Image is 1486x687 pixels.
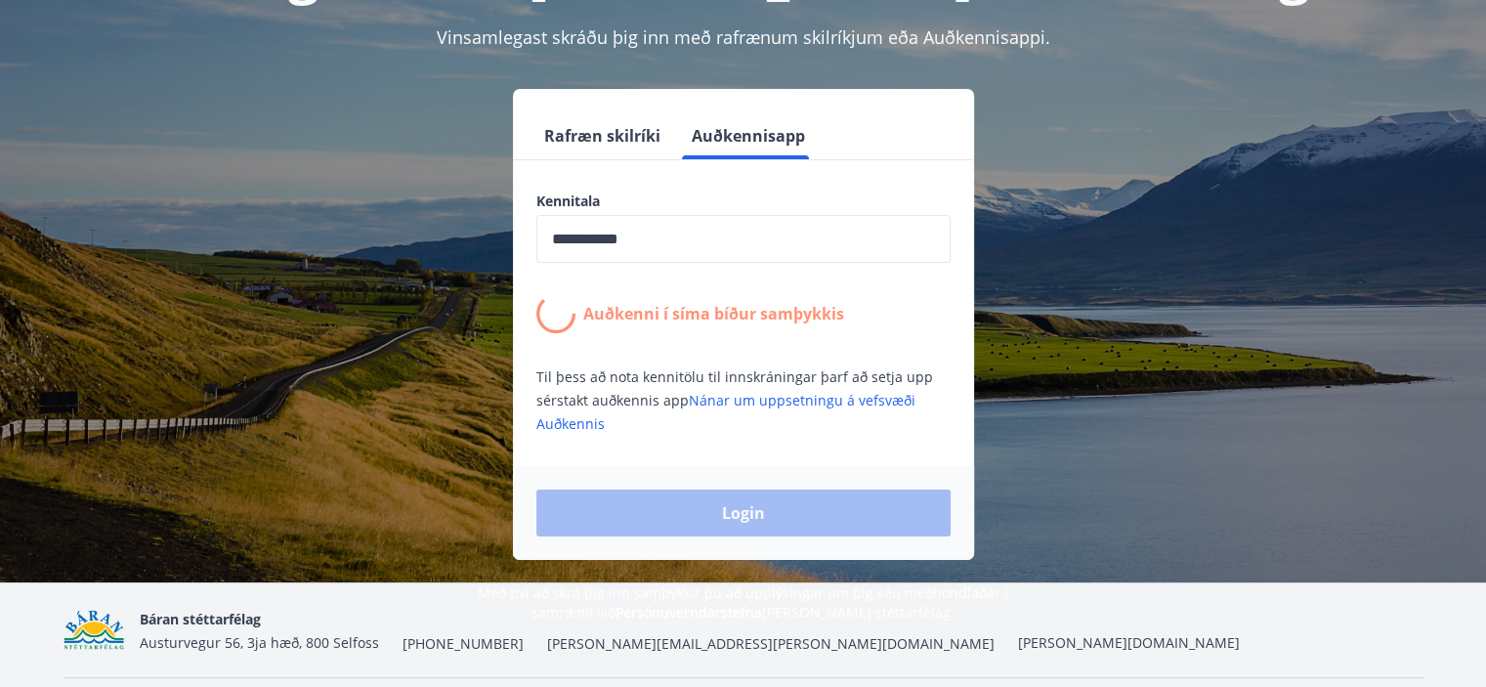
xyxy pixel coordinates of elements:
[140,633,379,652] span: Austurvegur 56, 3ja hæð, 800 Selfoss
[547,634,995,654] span: [PERSON_NAME][EMAIL_ADDRESS][PERSON_NAME][DOMAIN_NAME]
[536,192,951,211] label: Kennitala
[536,112,668,159] button: Rafræn skilríki
[403,634,524,654] span: [PHONE_NUMBER]
[536,391,915,433] a: Nánar um uppsetningu á vefsvæði Auðkennis
[684,112,813,159] button: Auðkennisapp
[140,610,261,628] span: Báran stéttarfélag
[616,603,762,622] a: Persónuverndarstefna
[536,367,933,433] span: Til þess að nota kennitölu til innskráningar þarf að setja upp sérstakt auðkennis app
[478,583,1008,622] span: Með því að skrá þig inn samþykkir þú að upplýsingar um þig séu meðhöndlaðar í samræmi við [PERSON...
[1018,633,1240,652] a: [PERSON_NAME][DOMAIN_NAME]
[64,610,125,652] img: Bz2lGXKH3FXEIQKvoQ8VL0Fr0uCiWgfgA3I6fSs8.png
[583,303,844,324] p: Auðkenni í síma bíður samþykkis
[437,25,1050,49] span: Vinsamlegast skráðu þig inn með rafrænum skilríkjum eða Auðkennisappi.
